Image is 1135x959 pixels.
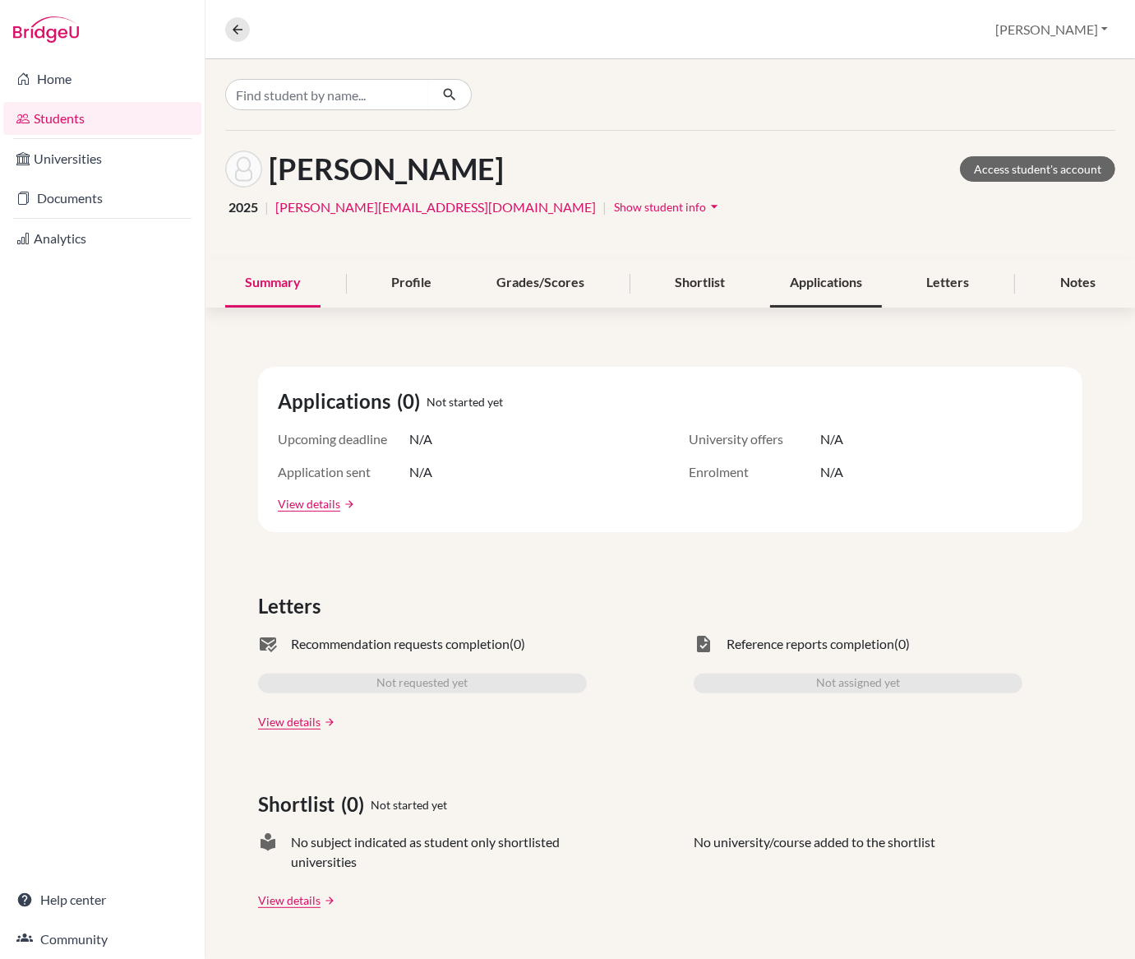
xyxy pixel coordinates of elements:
[907,259,990,308] div: Letters
[510,634,525,654] span: (0)
[225,79,429,110] input: Find student by name...
[1040,259,1115,308] div: Notes
[3,883,201,916] a: Help center
[3,182,201,215] a: Documents
[321,895,335,906] a: arrow_forward
[265,197,269,217] span: |
[694,634,713,654] span: task
[3,923,201,956] a: Community
[278,462,409,482] span: Application sent
[269,151,504,187] h1: [PERSON_NAME]
[258,713,321,730] a: View details
[321,716,335,728] a: arrow_forward
[371,259,451,308] div: Profile
[706,198,722,215] i: arrow_drop_down
[275,197,596,217] a: [PERSON_NAME][EMAIL_ADDRESS][DOMAIN_NAME]
[988,14,1115,45] button: [PERSON_NAME]
[278,495,340,512] a: View details
[820,462,843,482] span: N/A
[3,63,201,95] a: Home
[258,892,321,909] a: View details
[340,498,355,510] a: arrow_forward
[225,151,262,188] img: Isabella Jingxuan Ang's avatar
[371,796,447,813] span: Not started yet
[409,462,432,482] span: N/A
[409,429,432,449] span: N/A
[228,197,258,217] span: 2025
[614,200,706,214] span: Show student info
[689,462,820,482] span: Enrolment
[694,832,935,872] p: No university/course added to the shortlist
[613,194,723,220] button: Show student infoarrow_drop_down
[3,142,201,175] a: Universities
[689,429,820,449] span: University offers
[727,634,894,654] span: Reference reports completion
[602,197,607,217] span: |
[377,674,468,693] span: Not requested yet
[894,634,910,654] span: (0)
[816,674,900,693] span: Not assigned yet
[258,634,278,654] span: mark_email_read
[3,102,201,135] a: Students
[655,259,745,308] div: Shortlist
[960,156,1115,182] a: Access student's account
[291,832,587,872] span: No subject indicated as student only shortlisted universities
[291,634,510,654] span: Recommendation requests completion
[820,429,843,449] span: N/A
[225,259,321,308] div: Summary
[13,16,79,43] img: Bridge-U
[278,387,397,416] span: Applications
[258,790,341,819] span: Shortlist
[477,259,604,308] div: Grades/Scores
[397,387,427,416] span: (0)
[258,591,327,621] span: Letters
[278,429,409,449] span: Upcoming deadline
[770,259,882,308] div: Applications
[427,393,503,410] span: Not started yet
[3,222,201,255] a: Analytics
[258,832,278,872] span: local_library
[341,790,371,819] span: (0)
